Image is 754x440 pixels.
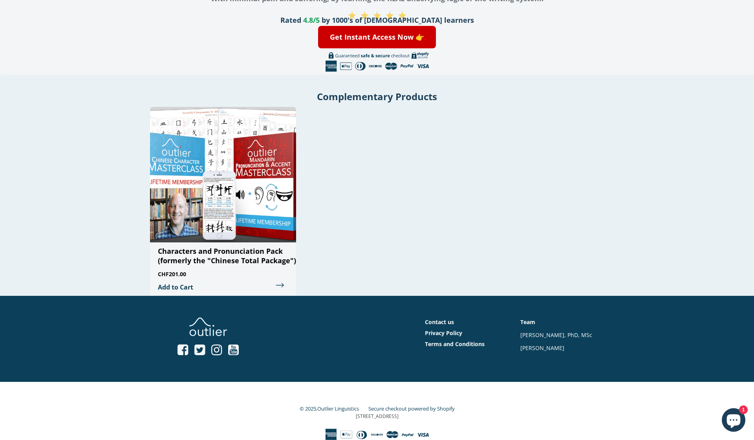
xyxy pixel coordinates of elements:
[228,344,239,357] a: Open YouTube profile
[150,279,296,296] a: Add to Cart
[322,15,474,25] span: by 1000's of [DEMOGRAPHIC_DATA] learners
[520,331,592,339] a: [PERSON_NAME], PhD, MSc
[211,344,222,357] a: Open Instagram profile
[150,270,186,278] span: CHF201.00
[425,329,462,337] a: Privacy Policy
[520,318,535,326] a: Team
[347,7,407,22] span: ★ ★ ★ ★ ★
[158,246,296,265] span: Characters and Pronunciation Pack (formerly the "Chinese Total Package")
[178,344,188,357] a: Open Facebook profile
[163,413,591,420] p: [STREET_ADDRESS]
[368,405,455,412] a: Secure checkout powered by Shopify
[194,344,205,357] a: Open Twitter profile
[425,318,454,326] a: Contact us
[425,340,485,348] a: Terms and Conditions
[300,405,367,412] small: © 2025,
[318,26,436,48] a: Get Instant Access Now 👉
[317,405,359,412] a: Outlier Linguistics
[719,408,748,434] inbox-online-store-chat: Shopify online store chat
[520,344,564,352] a: [PERSON_NAME]
[280,15,301,25] span: Rated
[303,15,320,25] span: 4.8/5
[150,107,296,242] img: Chinese Total Package Outlier Linguistics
